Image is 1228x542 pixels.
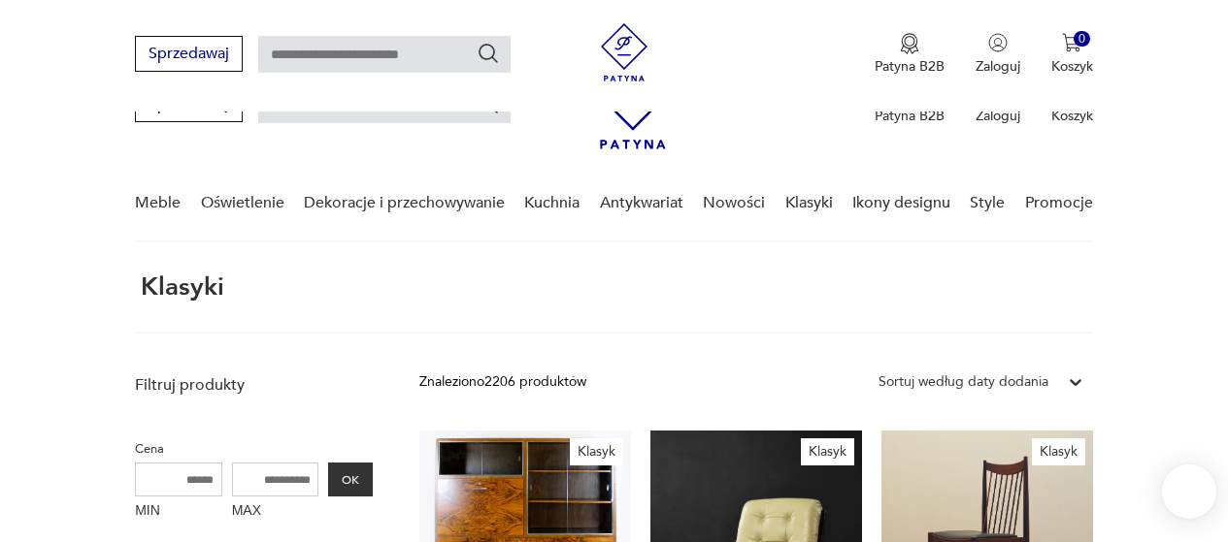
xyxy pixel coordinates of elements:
a: Antykwariat [600,166,683,240]
a: Sprzedawaj [135,99,243,112]
label: MIN [135,496,222,527]
a: Promocje [1025,166,1093,240]
div: 0 [1074,31,1090,48]
img: Patyna - sklep z meblami i dekoracjami vintage [595,23,653,81]
h1: Klasyki [135,273,224,301]
p: Zaloguj [976,57,1020,76]
p: Patyna B2B [875,107,945,125]
p: Koszyk [1051,107,1093,125]
a: Dekoracje i przechowywanie [304,166,505,240]
button: Zaloguj [976,33,1020,76]
a: Klasyki [785,166,833,240]
a: Meble [135,166,181,240]
img: Ikonka użytkownika [988,33,1008,52]
button: OK [328,462,373,496]
a: Kuchnia [524,166,580,240]
p: Filtruj produkty [135,374,373,396]
button: Patyna B2B [875,33,945,76]
a: Style [970,166,1005,240]
p: Koszyk [1051,57,1093,76]
button: 0Koszyk [1051,33,1093,76]
a: Nowości [703,166,765,240]
div: Sortuj według daty dodania [879,371,1048,393]
p: Patyna B2B [875,57,945,76]
button: Sprzedawaj [135,36,243,72]
p: Zaloguj [976,107,1020,125]
img: Ikona koszyka [1062,33,1081,52]
p: Cena [135,438,373,460]
a: Oświetlenie [201,166,284,240]
a: Ikona medaluPatyna B2B [875,33,945,76]
a: Ikony designu [852,166,950,240]
a: Sprzedawaj [135,48,243,62]
img: Ikona medalu [900,33,919,54]
button: Szukaj [477,42,500,65]
iframe: Smartsupp widget button [1162,464,1216,519]
label: MAX [232,496,319,527]
div: Znaleziono 2206 produktów [419,371,586,393]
